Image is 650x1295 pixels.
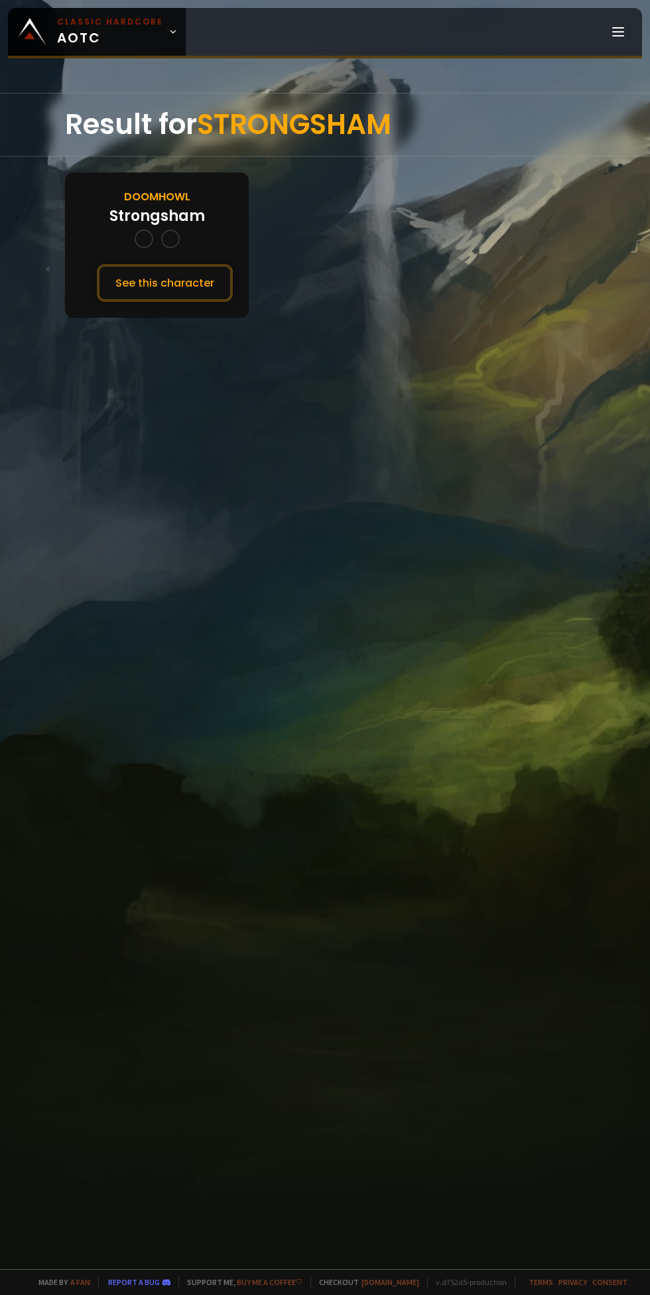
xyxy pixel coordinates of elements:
[558,1277,587,1287] a: Privacy
[57,16,163,28] small: Classic Hardcore
[109,205,205,227] div: Strongsham
[57,16,163,48] span: AOTC
[31,1277,90,1287] span: Made by
[8,8,186,56] a: Classic HardcoreAOTC
[124,188,190,205] div: Doomhowl
[197,105,391,144] span: STRONGSHAM
[108,1277,160,1287] a: Report a bug
[427,1277,507,1287] span: v. d752d5 - production
[70,1277,90,1287] a: a fan
[529,1277,553,1287] a: Terms
[97,264,233,302] button: See this character
[361,1277,419,1287] a: [DOMAIN_NAME]
[237,1277,302,1287] a: Buy me a coffee
[592,1277,627,1287] a: Consent
[178,1277,302,1287] span: Support me,
[65,94,585,156] div: Result for
[310,1277,419,1287] span: Checkout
